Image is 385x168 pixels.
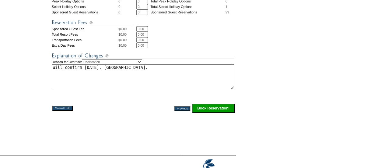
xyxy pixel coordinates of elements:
span: 0.00 [120,38,127,42]
img: Reservation Fees [52,19,132,26]
span: 0 [118,5,120,9]
img: Explanation of Changes [52,52,234,59]
span: 0.00 [120,44,127,47]
span: 1 [226,5,227,9]
input: Click this button to finalize your reservation. [192,104,235,113]
td: $ [118,26,136,32]
input: Cancel Hold [52,106,73,111]
td: Sponsored Guest Fee [52,26,118,32]
td: $ [118,43,136,48]
td: Extra Day Fees [52,43,118,48]
span: 0.00 [120,33,127,36]
span: 0.00 [120,27,127,31]
span: 99 [226,10,229,14]
td: $ [118,37,136,43]
td: Select Holiday Options [52,4,118,9]
td: Total Resort Fees [52,32,118,37]
span: 0 [118,10,120,14]
td: Reason for Override: [52,59,235,89]
td: Sponsored Guest Reservations [52,9,118,15]
td: Total Select Holiday Options [150,4,225,9]
td: Transportation Fees [52,37,118,43]
td: Sponsored Guest Reservations [150,9,225,15]
input: Previous [174,106,190,111]
td: $ [118,32,136,37]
